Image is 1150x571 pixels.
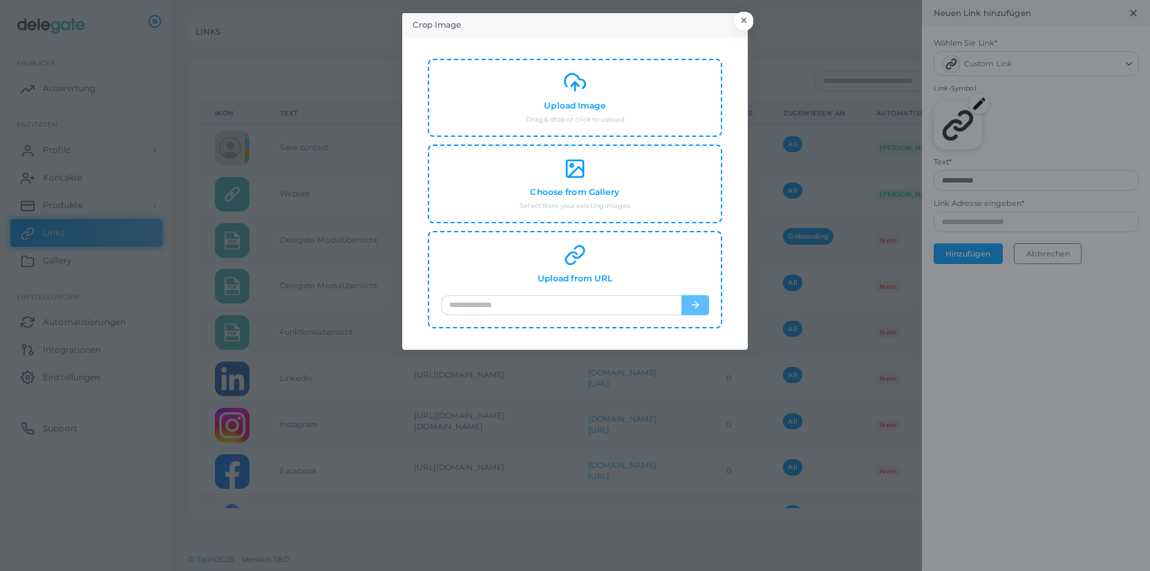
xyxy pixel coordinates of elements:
small: Drag & drop or click to upload [526,115,624,124]
button: Close [735,12,753,30]
small: Select from your existing images [520,201,630,211]
h5: Crop Image [413,19,461,31]
h4: Choose from Gallery [530,187,619,198]
h4: Upload Image [544,101,605,111]
h4: Upload from URL [538,274,613,284]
